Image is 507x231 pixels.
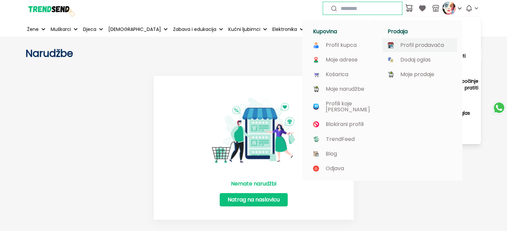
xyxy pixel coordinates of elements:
p: Moje narudžbe [326,86,364,92]
a: Blog [313,151,377,157]
p: Moje adrese [326,57,358,63]
img: image [388,42,394,48]
a: Moje narudžbe [313,86,377,92]
p: Blokirani profili [326,121,364,127]
a: Profil prodavača [388,42,452,48]
a: Košarica [313,71,377,77]
p: Blog [326,151,337,157]
p: Moje prodaje [400,71,434,77]
p: Profili koje [PERSON_NAME] [326,101,377,113]
button: Muškarci [49,22,79,37]
p: Kućni ljubimci [228,26,260,33]
img: No Item [212,89,295,172]
h1: Kupovina [313,28,380,35]
p: [DEMOGRAPHIC_DATA] [108,26,161,33]
p: Muškarci [51,26,71,33]
a: Moje prodaje [388,71,452,77]
h1: Prodaja [388,28,454,35]
img: image [313,166,319,172]
button: Zabava i edukacija [172,22,224,37]
a: Profili koje [PERSON_NAME] [313,101,377,113]
button: Kućni ljubimci [227,22,268,37]
a: TrendFeed [313,136,377,142]
p: Žene [27,26,39,33]
img: image [313,121,319,127]
img: image [313,104,319,110]
a: Dodaj oglas [388,57,452,63]
p: TrendFeed [326,136,355,142]
img: image [313,136,319,142]
button: [DEMOGRAPHIC_DATA] [107,22,169,37]
img: profile picture [442,2,456,15]
button: Djeca [82,22,104,37]
a: Blokirani profili [313,121,377,127]
p: Zabava i edukacija [173,26,216,33]
img: image [313,42,319,48]
button: Žene [26,22,47,37]
img: image [313,71,319,77]
p: Nemate narudžbi [231,180,276,188]
p: Profil kupca [326,42,357,48]
a: Moje adrese [313,57,377,63]
img: image [313,57,319,63]
a: Profil kupca [313,42,377,48]
button: Elektronika [271,22,305,37]
p: Elektronika [272,26,297,33]
p: Profil prodavača [400,42,444,48]
p: Dodaj oglas [400,57,431,63]
p: Djeca [83,26,96,33]
p: Odjava [326,166,344,172]
img: image [313,151,319,157]
p: Košarica [326,71,348,77]
img: image [313,86,319,92]
a: Natrag na naslovicu [220,193,288,206]
h2: Narudžbe [26,48,254,59]
img: image [388,71,394,77]
img: image [388,57,394,63]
